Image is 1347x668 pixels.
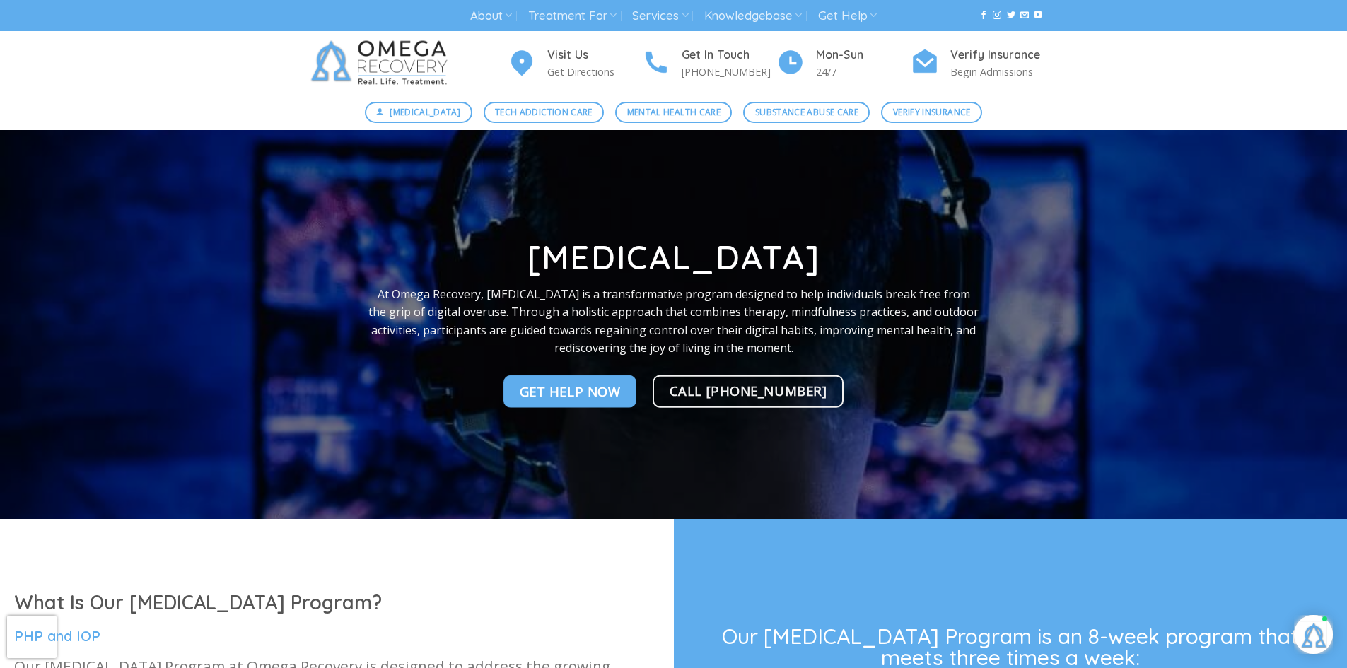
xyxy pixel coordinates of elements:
a: Substance Abuse Care [743,102,870,123]
span: Get Help NOw [520,381,621,402]
a: Follow on Facebook [979,11,988,20]
a: Get Help [818,3,877,29]
p: Begin Admissions [950,64,1045,80]
span: [MEDICAL_DATA] [390,105,460,119]
a: Get In Touch [PHONE_NUMBER] [642,46,776,81]
img: Omega Recovery [303,31,462,95]
a: About [470,3,512,29]
a: Follow on Twitter [1007,11,1015,20]
span: Verify Insurance [893,105,971,119]
span: Call [PHONE_NUMBER] [670,380,827,401]
h4: Get In Touch [682,46,776,64]
a: Verify Insurance [881,102,982,123]
a: Mental Health Care [615,102,732,123]
span: Tech Addiction Care [495,105,593,119]
p: [PHONE_NUMBER] [682,64,776,80]
p: At Omega Recovery, [MEDICAL_DATA] is a transformative program designed to help individuals break ... [368,285,979,357]
p: 24/7 [816,64,911,80]
p: Get Directions [547,64,642,80]
span: Substance Abuse Care [755,105,858,119]
h3: Our [MEDICAL_DATA] Program is an 8-week program that meets three times a week: [707,626,1313,668]
h4: Visit Us [547,46,642,64]
strong: [MEDICAL_DATA] [527,237,820,278]
a: Visit Us Get Directions [508,46,642,81]
span: Mental Health Care [627,105,721,119]
a: Tech Addiction Care [484,102,605,123]
a: Verify Insurance Begin Admissions [911,46,1045,81]
a: Treatment For [528,3,617,29]
a: Services [632,3,688,29]
h4: Mon-Sun [816,46,911,64]
h1: What Is Our [MEDICAL_DATA] Program? [14,590,660,615]
h4: Verify Insurance [950,46,1045,64]
a: Follow on Instagram [993,11,1001,20]
span: PHP and IOP [14,627,100,645]
a: Follow on YouTube [1034,11,1042,20]
a: Send us an email [1020,11,1029,20]
a: Get Help NOw [503,375,637,408]
a: Knowledgebase [704,3,802,29]
a: Call [PHONE_NUMBER] [653,375,844,408]
a: [MEDICAL_DATA] [365,102,472,123]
